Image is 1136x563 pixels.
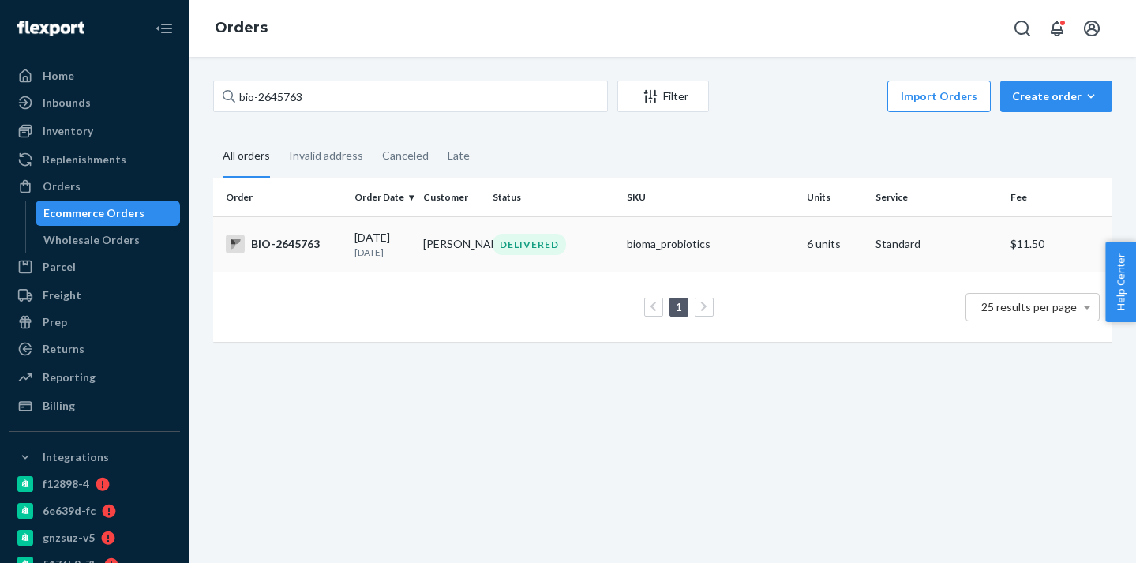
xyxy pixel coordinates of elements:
th: Units [800,178,869,216]
div: gnzsuz-v5 [43,530,95,546]
th: Service [869,178,1004,216]
div: Canceled [382,135,429,176]
button: Create order [1000,81,1112,112]
div: Orders [43,178,81,194]
a: Orders [215,19,268,36]
div: [DATE] [354,230,411,259]
div: Reporting [43,370,96,385]
a: Inbounds [9,90,180,115]
img: Flexport logo [17,21,84,36]
div: 6e639d-fc [43,503,96,519]
div: Returns [43,341,84,357]
th: Status [486,178,621,216]
a: Ecommerce Orders [36,201,181,226]
div: All orders [223,135,270,178]
div: DELIVERED [493,234,566,255]
a: Home [9,63,180,88]
button: Integrations [9,445,180,470]
th: Order [213,178,348,216]
button: Close Navigation [148,13,180,44]
a: Page 1 is your current page [673,300,685,313]
a: Wholesale Orders [36,227,181,253]
a: Returns [9,336,180,362]
button: Help Center [1105,242,1136,322]
input: Search orders [213,81,608,112]
div: Billing [43,398,75,414]
div: Prep [43,314,67,330]
div: Inbounds [43,95,91,111]
td: 6 units [800,216,869,272]
div: Invalid address [289,135,363,176]
ol: breadcrumbs [202,6,280,51]
div: Inventory [43,123,93,139]
a: Replenishments [9,147,180,172]
div: Freight [43,287,81,303]
div: Home [43,68,74,84]
div: f12898-4 [43,476,89,492]
a: Reporting [9,365,180,390]
a: Orders [9,174,180,199]
a: gnzsuz-v5 [9,525,180,550]
a: 6e639d-fc [9,498,180,524]
button: Open account menu [1076,13,1108,44]
a: Prep [9,310,180,335]
span: 25 results per page [981,300,1077,313]
a: Parcel [9,254,180,280]
button: Filter [617,81,709,112]
button: Open Search Box [1007,13,1038,44]
a: Inventory [9,118,180,144]
a: Freight [9,283,180,308]
a: Billing [9,393,180,418]
div: Parcel [43,259,76,275]
button: Import Orders [887,81,991,112]
div: Integrations [43,449,109,465]
th: SKU [620,178,800,216]
p: [DATE] [354,246,411,259]
p: Standard [875,236,998,252]
div: bioma_probiotics [627,236,794,252]
div: Wholesale Orders [43,232,140,248]
td: $11.50 [1004,216,1112,272]
a: f12898-4 [9,471,180,497]
div: Customer [423,190,479,204]
div: Ecommerce Orders [43,205,144,221]
div: Replenishments [43,152,126,167]
th: Fee [1004,178,1112,216]
div: Filter [618,88,708,104]
th: Order Date [348,178,417,216]
button: Open notifications [1041,13,1073,44]
div: Create order [1012,88,1100,104]
div: BIO-2645763 [226,235,342,253]
div: Late [448,135,470,176]
td: [PERSON_NAME] [417,216,486,272]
